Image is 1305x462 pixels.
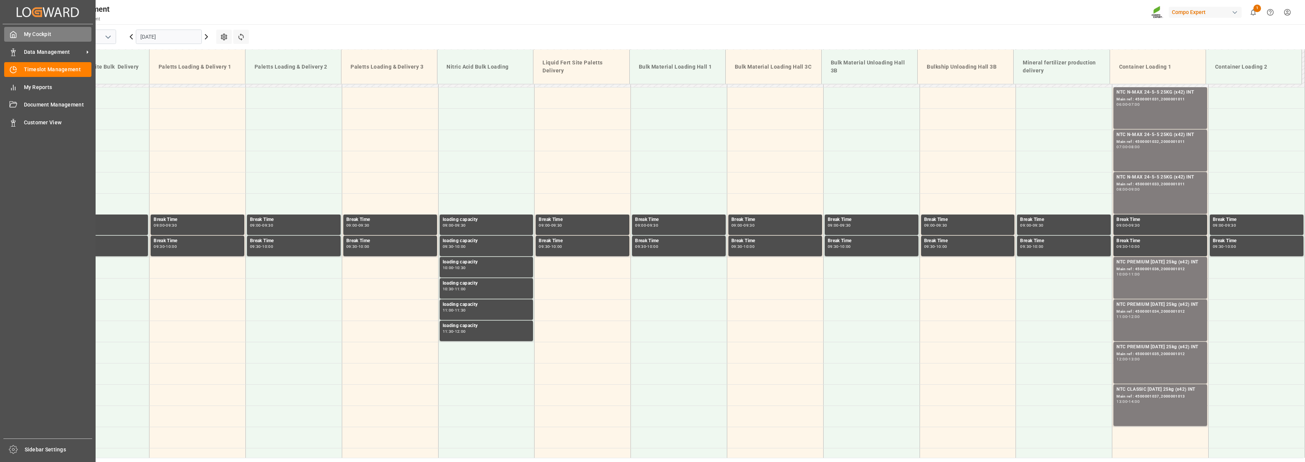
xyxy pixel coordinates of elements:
span: Data Management [24,48,84,56]
div: - [165,224,166,227]
div: Paletts Loading & Delivery 1 [156,60,239,74]
div: Break Time [1116,237,1204,245]
div: 09:30 [731,245,742,248]
div: 12:00 [1129,315,1140,318]
div: NTC CLASSIC [DATE] 25kg (x42) INT [1116,386,1204,393]
div: 07:00 [1116,145,1127,149]
div: 09:30 [154,245,165,248]
div: 10:00 [1116,273,1127,276]
div: NTC PREMIUM [DATE] 25kg (x42) INT [1116,258,1204,266]
div: Liquid Fert Site Paletts Delivery [539,56,623,78]
a: My Cockpit [4,27,91,42]
div: Break Time [828,216,915,224]
span: My Reports [24,83,92,91]
div: - [453,330,454,333]
div: Break Time [1213,216,1300,224]
div: loading capacity [443,301,530,309]
div: 09:30 [455,224,466,227]
div: Main ref : 4500001033, 2000001011 [1116,181,1204,188]
div: 10:00 [744,245,755,248]
div: Break Time [828,237,915,245]
div: - [839,224,840,227]
div: 09:30 [443,245,454,248]
div: Break Time [635,216,723,224]
div: NTC PREMIUM [DATE] 25kg (x42) INT [1116,301,1204,309]
div: 08:00 [1129,145,1140,149]
div: 09:00 [346,224,357,227]
div: 09:30 [1129,224,1140,227]
div: - [1127,245,1129,248]
div: Break Time [346,237,434,245]
a: My Reports [4,80,91,94]
div: 09:30 [635,245,646,248]
div: - [742,224,744,227]
div: Break Time [1116,216,1204,224]
div: Nitric Acid Bulk Loading [443,60,527,74]
div: - [453,224,454,227]
div: NTC PREMIUM [DATE] 25kg (x42) INT [1116,343,1204,351]
div: Main ref : 4500001036, 2000001012 [1116,266,1204,273]
button: Help Center [1262,4,1279,21]
div: 10:00 [166,245,177,248]
div: Main ref : 4500001032, 2000001011 [1116,139,1204,145]
div: 09:30 [539,245,550,248]
div: 09:00 [731,224,742,227]
div: Break Time [346,216,434,224]
div: Main ref : 4500001031, 2000001011 [1116,96,1204,103]
div: - [839,245,840,248]
a: Document Management [4,97,91,112]
div: 10:00 [443,266,454,269]
div: - [935,245,936,248]
div: Break Time [1020,237,1108,245]
div: Break Time [731,237,819,245]
div: loading capacity [443,237,530,245]
div: - [261,245,262,248]
div: - [1127,273,1129,276]
div: Mineral fertilizer production delivery [1020,56,1103,78]
div: 11:30 [455,309,466,312]
div: Bulk Material Loading Hall 3C [732,60,815,74]
a: Customer View [4,115,91,130]
div: 09:30 [936,224,947,227]
div: - [550,245,551,248]
div: Break Time [539,237,626,245]
div: - [1127,315,1129,318]
div: 09:00 [1020,224,1031,227]
div: 12:00 [455,330,466,333]
input: DD.MM.YYYY [136,30,202,44]
div: - [550,224,551,227]
div: Break Time [154,237,241,245]
div: 11:00 [455,287,466,291]
img: Screenshot%202023-09-29%20at%2010.02.21.png_1712312052.png [1151,6,1163,19]
div: Break Time [57,216,145,224]
button: open menu [102,31,113,43]
div: 11:30 [443,330,454,333]
div: Paletts Loading & Delivery 2 [252,60,335,74]
div: Bulkship Unloading Hall 3B [924,60,1007,74]
div: Paletts Loading & Delivery 3 [347,60,431,74]
div: Break Time [250,237,338,245]
div: 09:30 [346,245,357,248]
div: 06:00 [1116,103,1127,106]
div: - [1127,103,1129,106]
div: 10:00 [840,245,851,248]
span: Sidebar Settings [25,446,93,454]
div: 09:00 [539,224,550,227]
div: - [646,245,647,248]
div: 09:00 [1116,224,1127,227]
button: Compo Expert [1169,5,1245,19]
div: 09:30 [1033,224,1044,227]
div: 10:00 [358,245,369,248]
span: My Cockpit [24,30,92,38]
div: 09:30 [358,224,369,227]
div: 09:30 [250,245,261,248]
div: 09:30 [1225,224,1236,227]
div: NTC N-MAX 24-5-5 25KG (x42) INT [1116,131,1204,139]
div: 08:00 [1116,188,1127,191]
div: - [453,245,454,248]
div: - [1127,224,1129,227]
div: 09:30 [166,224,177,227]
div: Break Time [1213,237,1300,245]
div: 09:00 [828,224,839,227]
div: 12:00 [1116,357,1127,361]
